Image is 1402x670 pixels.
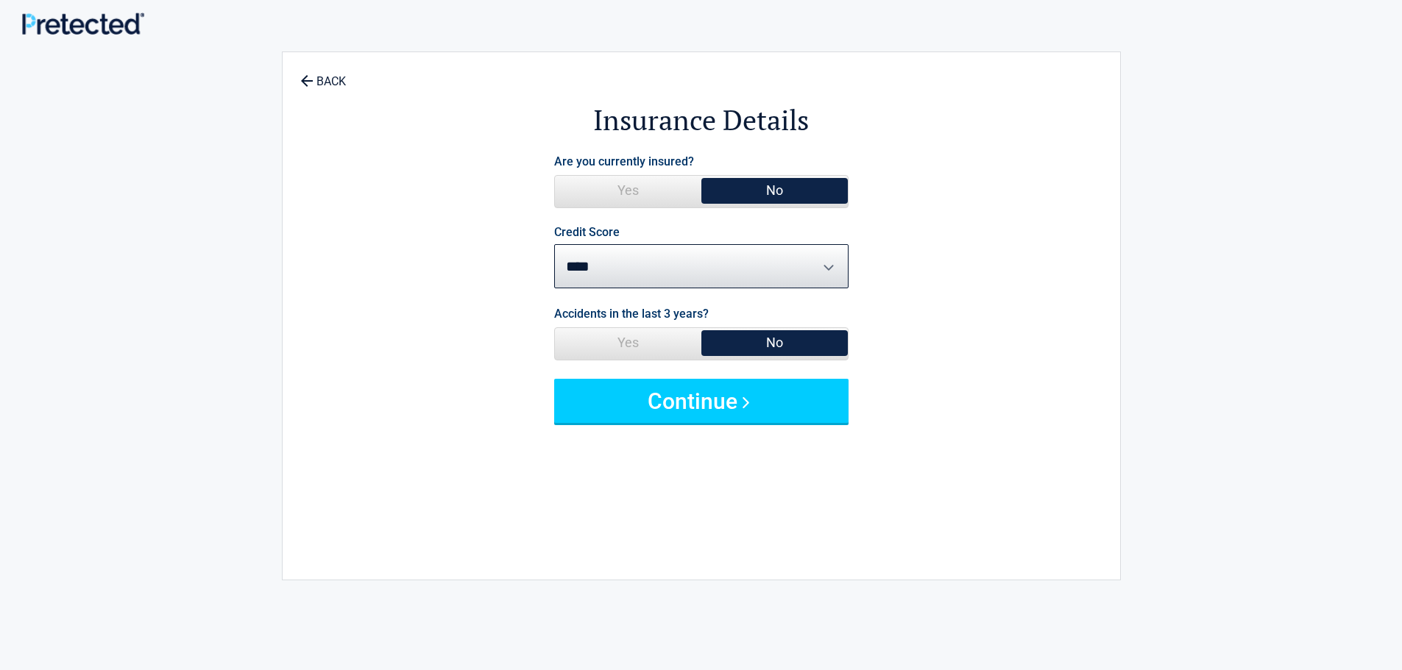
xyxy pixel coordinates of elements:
[554,152,694,171] label: Are you currently insured?
[701,176,848,205] span: No
[554,379,849,423] button: Continue
[701,328,848,357] span: No
[555,176,701,205] span: Yes
[22,13,144,35] img: Main Logo
[297,62,349,88] a: BACK
[555,328,701,357] span: Yes
[554,227,620,238] label: Credit Score
[364,101,1039,139] h2: Insurance Details
[554,304,709,324] label: Accidents in the last 3 years?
